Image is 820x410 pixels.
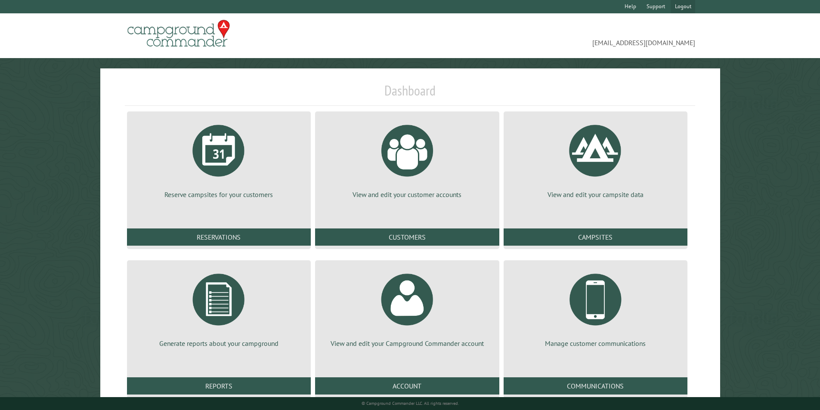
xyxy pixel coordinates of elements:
[362,401,459,406] small: © Campground Commander LLC. All rights reserved.
[315,377,499,395] a: Account
[125,82,696,106] h1: Dashboard
[137,190,300,199] p: Reserve campsites for your customers
[127,228,311,246] a: Reservations
[137,118,300,199] a: Reserve campsites for your customers
[514,339,677,348] p: Manage customer communications
[514,190,677,199] p: View and edit your campsite data
[325,118,489,199] a: View and edit your customer accounts
[137,267,300,348] a: Generate reports about your campground
[127,377,311,395] a: Reports
[125,17,232,50] img: Campground Commander
[514,118,677,199] a: View and edit your campsite data
[137,339,300,348] p: Generate reports about your campground
[514,267,677,348] a: Manage customer communications
[325,339,489,348] p: View and edit your Campground Commander account
[504,228,687,246] a: Campsites
[504,377,687,395] a: Communications
[410,24,696,48] span: [EMAIL_ADDRESS][DOMAIN_NAME]
[325,267,489,348] a: View and edit your Campground Commander account
[325,190,489,199] p: View and edit your customer accounts
[315,228,499,246] a: Customers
